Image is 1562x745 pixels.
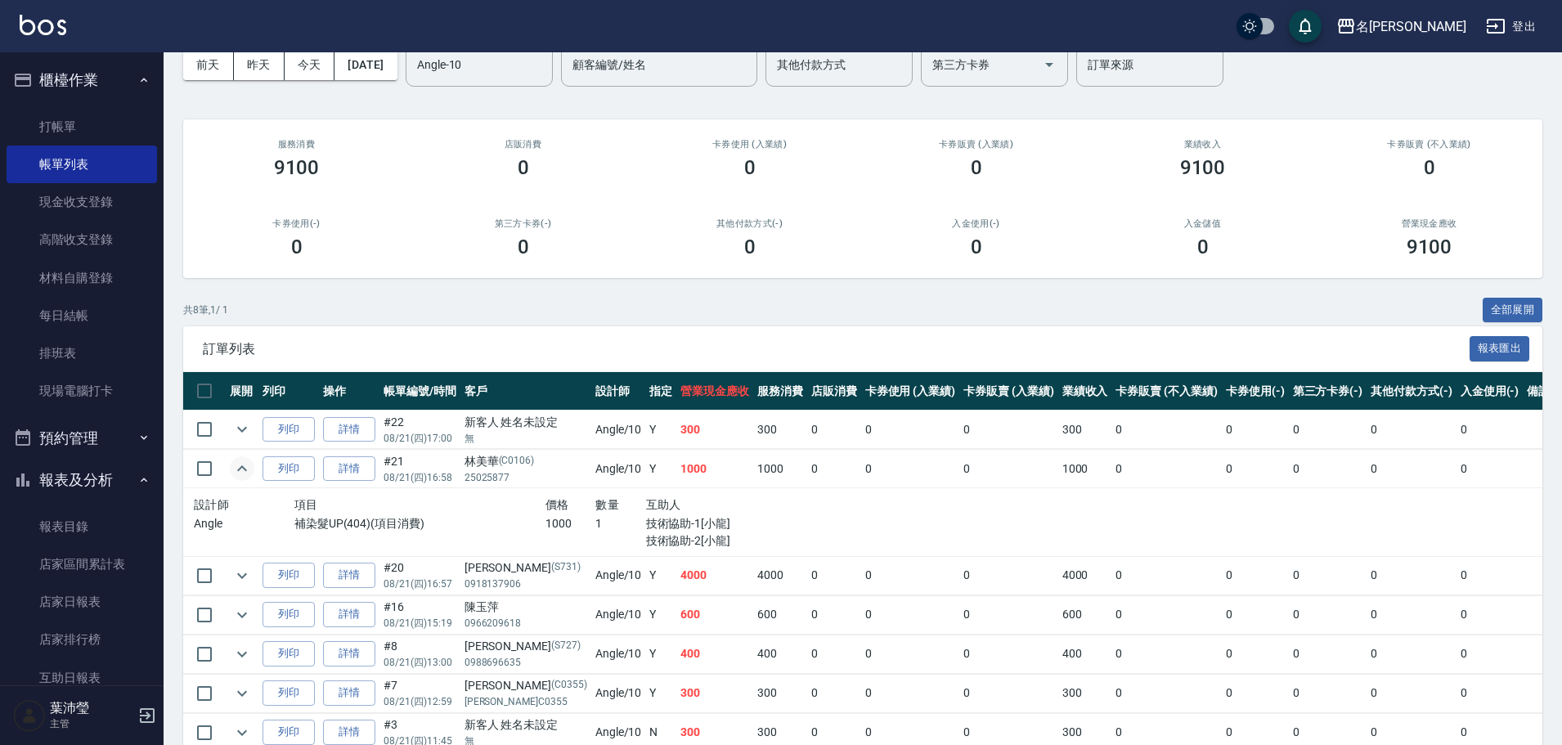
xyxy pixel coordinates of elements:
th: 業績收入 [1058,372,1112,411]
td: 0 [807,595,861,634]
td: 0 [1457,674,1524,712]
td: 0 [1289,674,1367,712]
td: 300 [753,411,807,449]
td: #8 [379,635,460,673]
h3: 9100 [1180,156,1226,179]
div: 新客人 姓名未設定 [465,716,587,734]
th: 帳單編號/時間 [379,372,460,411]
td: 1000 [1058,450,1112,488]
p: 1 [595,515,645,532]
button: expand row [230,720,254,745]
td: 0 [807,556,861,595]
p: Angle [194,515,294,532]
td: Y [645,635,676,673]
span: 互助人 [646,498,681,511]
a: 現場電腦打卡 [7,372,157,410]
h3: 0 [744,236,756,258]
button: 名[PERSON_NAME] [1330,10,1473,43]
td: 0 [959,674,1058,712]
td: 0 [959,595,1058,634]
p: 補染髮UP(404)(項目消費) [294,515,545,532]
td: 0 [1222,595,1289,634]
div: [PERSON_NAME] [465,638,587,655]
span: 訂單列表 [203,341,1470,357]
h2: 營業現金應收 [1335,218,1523,229]
th: 營業現金應收 [676,372,753,411]
td: 300 [753,674,807,712]
a: 詳情 [323,720,375,745]
p: 08/21 (四) 12:59 [384,694,456,709]
button: 列印 [263,417,315,442]
td: 0 [1457,411,1524,449]
a: 店家日報表 [7,583,157,621]
td: 0 [1222,450,1289,488]
img: Logo [20,15,66,35]
p: 08/21 (四) 17:00 [384,431,456,446]
h3: 9100 [274,156,320,179]
a: 詳情 [323,417,375,442]
td: 0 [959,635,1058,673]
td: 0 [1222,635,1289,673]
button: 預約管理 [7,417,157,460]
h2: 卡券販賣 (不入業績) [1335,139,1523,150]
td: 600 [1058,595,1112,634]
a: 高階收支登錄 [7,221,157,258]
button: expand row [230,456,254,481]
div: [PERSON_NAME] [465,559,587,577]
td: 0 [1222,556,1289,595]
td: 4000 [1058,556,1112,595]
button: 報表及分析 [7,459,157,501]
a: 帳單列表 [7,146,157,183]
td: Angle /10 [591,595,646,634]
td: 400 [753,635,807,673]
td: #20 [379,556,460,595]
h3: 0 [518,236,529,258]
td: 0 [1289,556,1367,595]
a: 詳情 [323,456,375,482]
td: 400 [1058,635,1112,673]
td: 0 [1111,411,1221,449]
a: 詳情 [323,563,375,588]
p: 08/21 (四) 15:19 [384,616,456,631]
div: 陳玉萍 [465,599,587,616]
span: 項目 [294,498,318,511]
td: 0 [861,450,960,488]
th: 入金使用(-) [1457,372,1524,411]
p: 08/21 (四) 13:00 [384,655,456,670]
button: 列印 [263,641,315,666]
td: Y [645,595,676,634]
td: 0 [1457,556,1524,595]
p: 25025877 [465,470,587,485]
td: 0 [1289,450,1367,488]
td: Y [645,556,676,595]
h2: 入金使用(-) [882,218,1070,229]
td: 0 [861,635,960,673]
button: expand row [230,681,254,706]
h2: 卡券使用 (入業績) [656,139,843,150]
td: 0 [1367,411,1457,449]
div: 林美華 [465,453,587,470]
td: 300 [676,674,753,712]
th: 服務消費 [753,372,807,411]
td: 0 [807,411,861,449]
td: 1000 [676,450,753,488]
a: 詳情 [323,680,375,706]
a: 每日結帳 [7,297,157,334]
td: 600 [753,595,807,634]
button: 列印 [263,456,315,482]
th: 卡券使用(-) [1222,372,1289,411]
h2: 其他付款方式(-) [656,218,843,229]
button: [DATE] [334,50,397,80]
td: 0 [861,556,960,595]
td: Angle /10 [591,674,646,712]
td: Angle /10 [591,450,646,488]
button: 昨天 [234,50,285,80]
td: 0 [807,674,861,712]
th: 設計師 [591,372,646,411]
td: Y [645,674,676,712]
button: 報表匯出 [1470,336,1530,361]
td: 0 [1457,595,1524,634]
th: 卡券使用 (入業績) [861,372,960,411]
div: 名[PERSON_NAME] [1356,16,1466,37]
h2: 第三方卡券(-) [429,218,617,229]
